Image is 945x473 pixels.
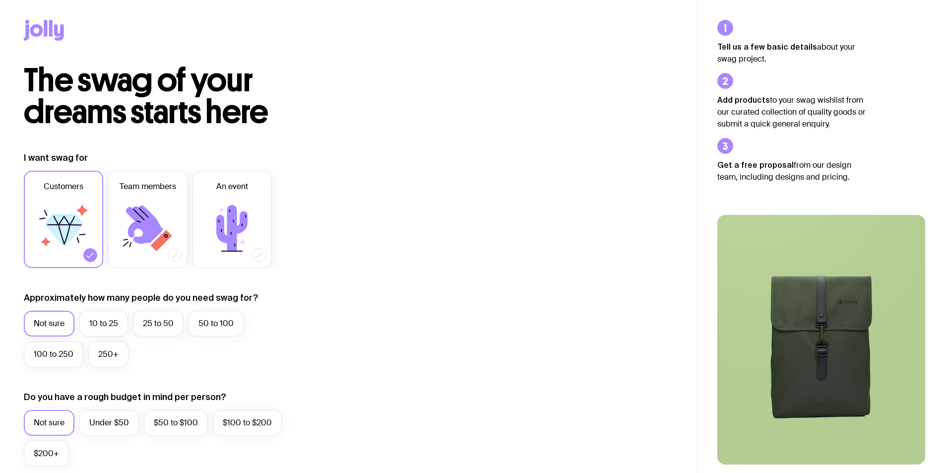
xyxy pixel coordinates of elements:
[24,341,83,367] label: 100 to 250
[717,159,866,183] p: from our design team, including designs and pricing.
[88,341,128,367] label: 250+
[79,311,128,337] label: 10 to 25
[717,41,866,65] p: about your swag project.
[717,160,794,169] strong: Get a free proposal
[144,410,208,436] label: $50 to $100
[717,42,817,51] strong: Tell us a few basic details
[24,391,226,403] label: Do you have a rough budget in mind per person?
[216,181,248,193] span: An event
[24,441,69,467] label: $200+
[213,410,282,436] label: $100 to $200
[24,311,74,337] label: Not sure
[717,94,866,130] p: to your swag wishlist from our curated collection of quality goods or submit a quick general enqu...
[189,311,244,337] label: 50 to 100
[717,95,770,104] strong: Add products
[24,410,74,436] label: Not sure
[24,292,258,304] label: Approximately how many people do you need swag for?
[24,61,268,132] span: The swag of your dreams starts here
[133,311,184,337] label: 25 to 50
[24,152,88,164] label: I want swag for
[44,181,83,193] span: Customers
[120,181,176,193] span: Team members
[79,410,139,436] label: Under $50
